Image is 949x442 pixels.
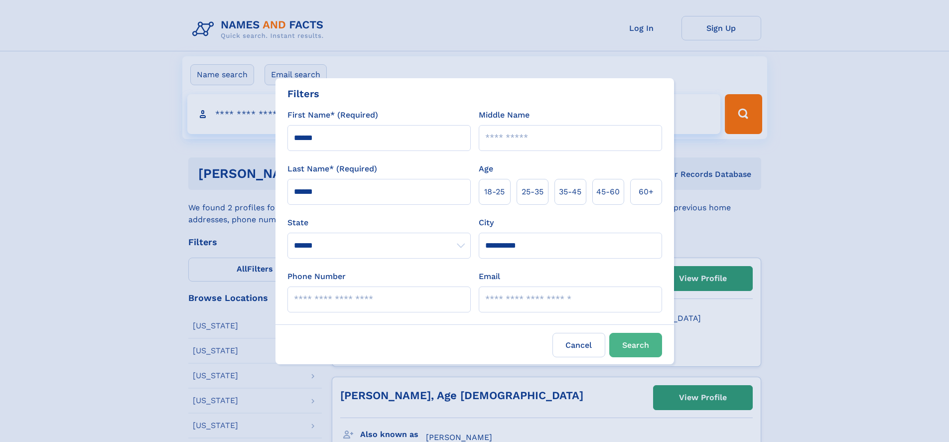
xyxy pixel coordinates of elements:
[287,271,346,283] label: Phone Number
[479,163,493,175] label: Age
[479,217,494,229] label: City
[559,186,581,198] span: 35‑45
[609,333,662,357] button: Search
[596,186,620,198] span: 45‑60
[552,333,605,357] label: Cancel
[479,271,500,283] label: Email
[522,186,543,198] span: 25‑35
[287,86,319,101] div: Filters
[287,163,377,175] label: Last Name* (Required)
[287,109,378,121] label: First Name* (Required)
[484,186,505,198] span: 18‑25
[479,109,530,121] label: Middle Name
[639,186,654,198] span: 60+
[287,217,471,229] label: State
